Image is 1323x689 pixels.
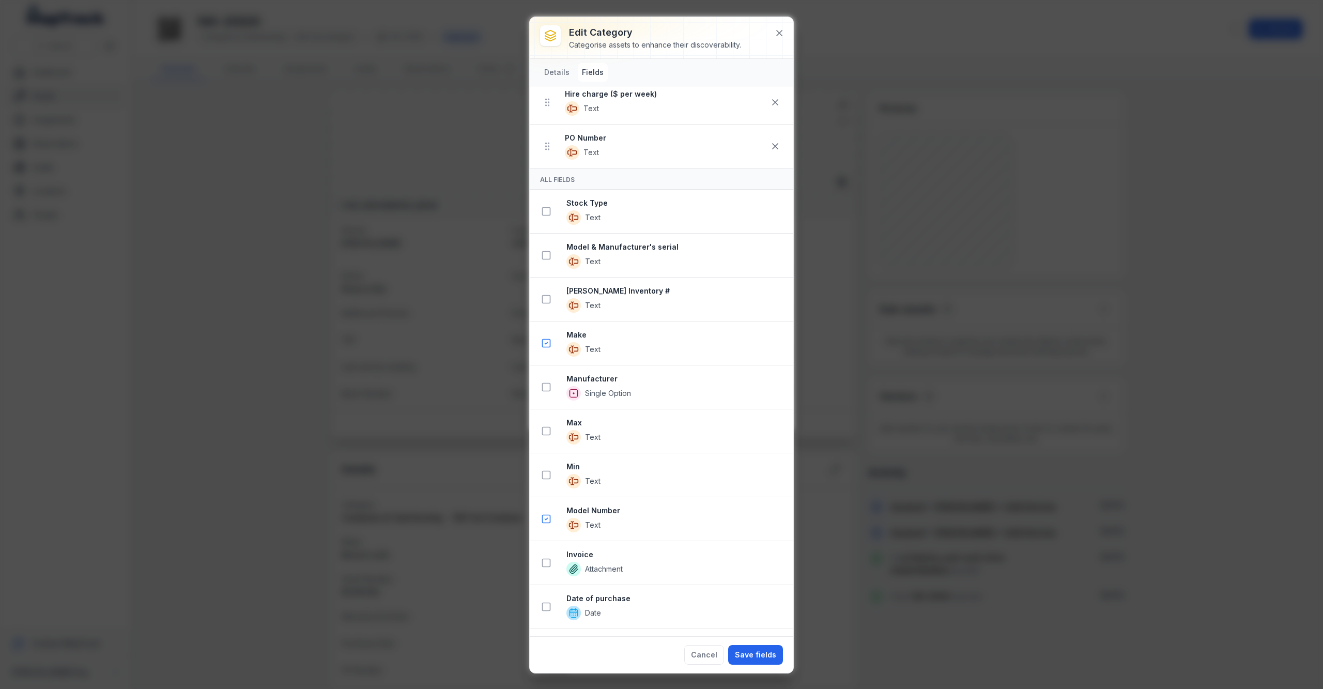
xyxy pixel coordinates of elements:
strong: Stock Type [566,198,784,208]
span: Text [585,300,601,311]
strong: [PERSON_NAME] Inventory # [566,286,784,296]
strong: Hire charge ($ per week) [565,89,765,99]
span: Text [585,256,601,267]
span: All Fields [540,176,575,183]
span: Text [585,476,601,486]
span: Text [585,344,601,355]
button: Details [540,63,574,82]
h3: Edit category [569,25,741,40]
span: Text [585,432,601,442]
span: Single Option [585,388,631,399]
strong: Date of purchase [566,593,784,604]
strong: Manufacturer [566,374,784,384]
span: Text [583,147,599,158]
button: Save fields [728,645,783,665]
strong: Min [566,462,784,472]
strong: Invoice [566,549,784,560]
span: Text [585,212,601,223]
span: Attachment [585,564,623,574]
button: Fields [578,63,608,82]
strong: Make [566,330,784,340]
span: Date [585,608,601,618]
span: Text [585,520,601,530]
button: Cancel [684,645,724,665]
strong: Model & Manufacturer's serial [566,242,784,252]
span: Text [583,103,599,114]
div: Categorise assets to enhance their discoverability. [569,40,741,50]
strong: Model Number [566,506,784,516]
strong: PO Number [565,133,765,143]
strong: Max [566,418,784,428]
